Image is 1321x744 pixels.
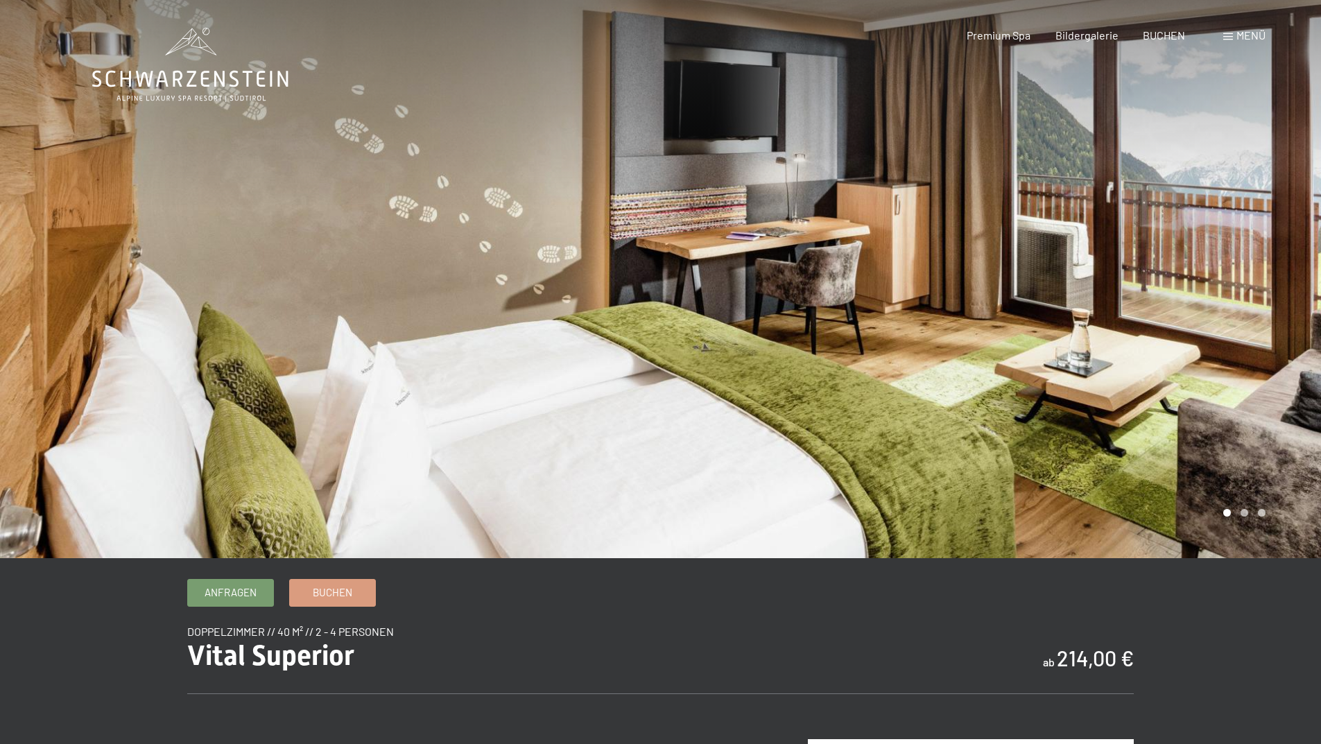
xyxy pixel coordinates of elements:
[1057,646,1134,671] b: 214,00 €
[313,585,352,600] span: Buchen
[1143,28,1185,42] a: BUCHEN
[1236,28,1266,42] span: Menü
[205,585,257,600] span: Anfragen
[187,639,354,672] span: Vital Superior
[188,580,273,606] a: Anfragen
[967,28,1030,42] a: Premium Spa
[187,625,394,638] span: Doppelzimmer // 40 m² // 2 - 4 Personen
[290,580,375,606] a: Buchen
[1043,655,1055,668] span: ab
[1055,28,1119,42] a: Bildergalerie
